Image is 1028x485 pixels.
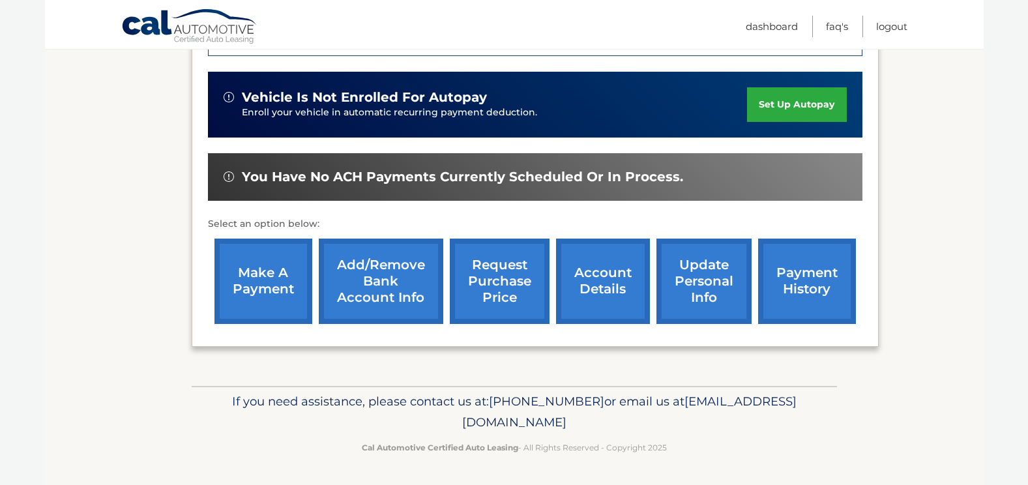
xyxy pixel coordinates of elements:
[224,171,234,182] img: alert-white.svg
[746,16,798,37] a: Dashboard
[208,216,862,232] p: Select an option below:
[242,89,487,106] span: vehicle is not enrolled for autopay
[214,239,312,324] a: make a payment
[121,8,258,46] a: Cal Automotive
[876,16,907,37] a: Logout
[747,87,846,122] a: set up autopay
[242,169,683,185] span: You have no ACH payments currently scheduled or in process.
[758,239,856,324] a: payment history
[242,106,748,120] p: Enroll your vehicle in automatic recurring payment deduction.
[224,92,234,102] img: alert-white.svg
[362,443,518,452] strong: Cal Automotive Certified Auto Leasing
[826,16,848,37] a: FAQ's
[656,239,752,324] a: update personal info
[200,391,829,433] p: If you need assistance, please contact us at: or email us at
[489,394,604,409] span: [PHONE_NUMBER]
[450,239,550,324] a: request purchase price
[556,239,650,324] a: account details
[319,239,443,324] a: Add/Remove bank account info
[200,441,829,454] p: - All Rights Reserved - Copyright 2025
